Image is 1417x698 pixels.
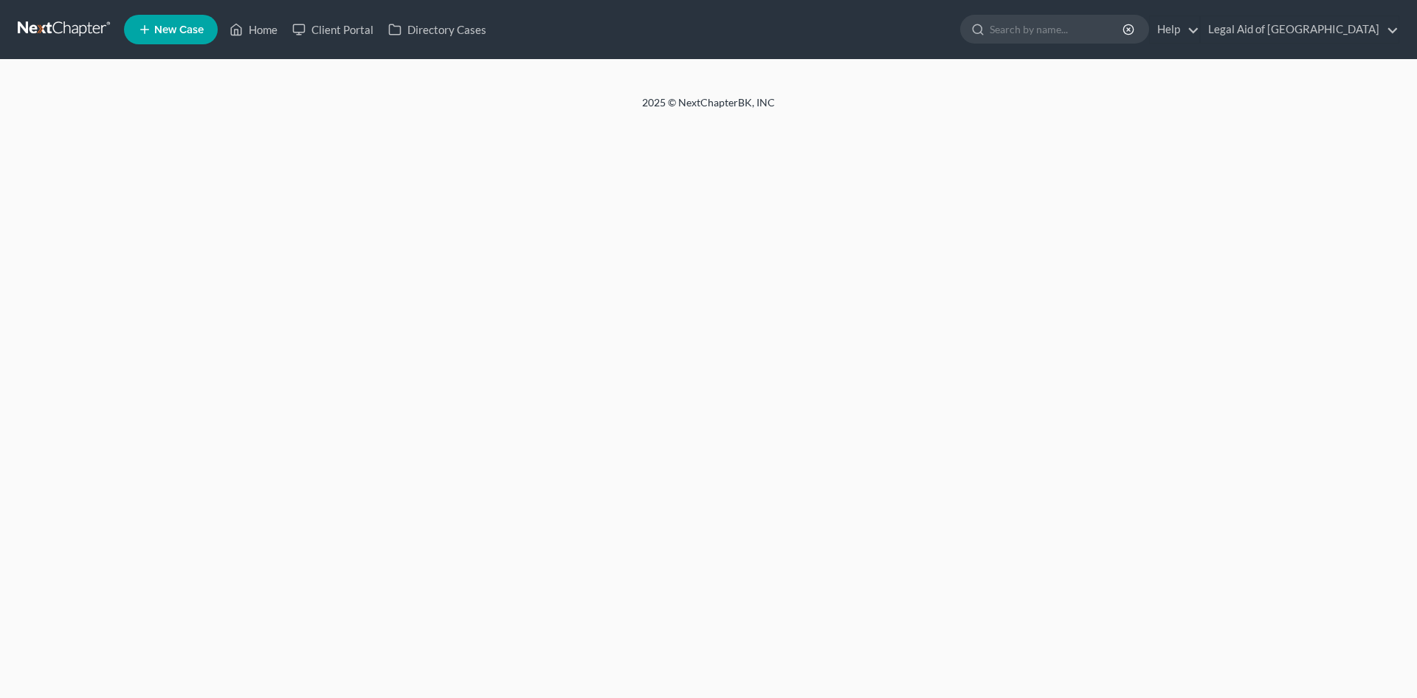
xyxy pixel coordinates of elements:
a: Legal Aid of [GEOGRAPHIC_DATA] [1201,16,1399,43]
span: New Case [154,24,204,35]
input: Search by name... [990,16,1125,43]
a: Help [1150,16,1199,43]
a: Client Portal [285,16,381,43]
a: Home [222,16,285,43]
div: 2025 © NextChapterBK, INC [288,95,1129,122]
a: Directory Cases [381,16,494,43]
